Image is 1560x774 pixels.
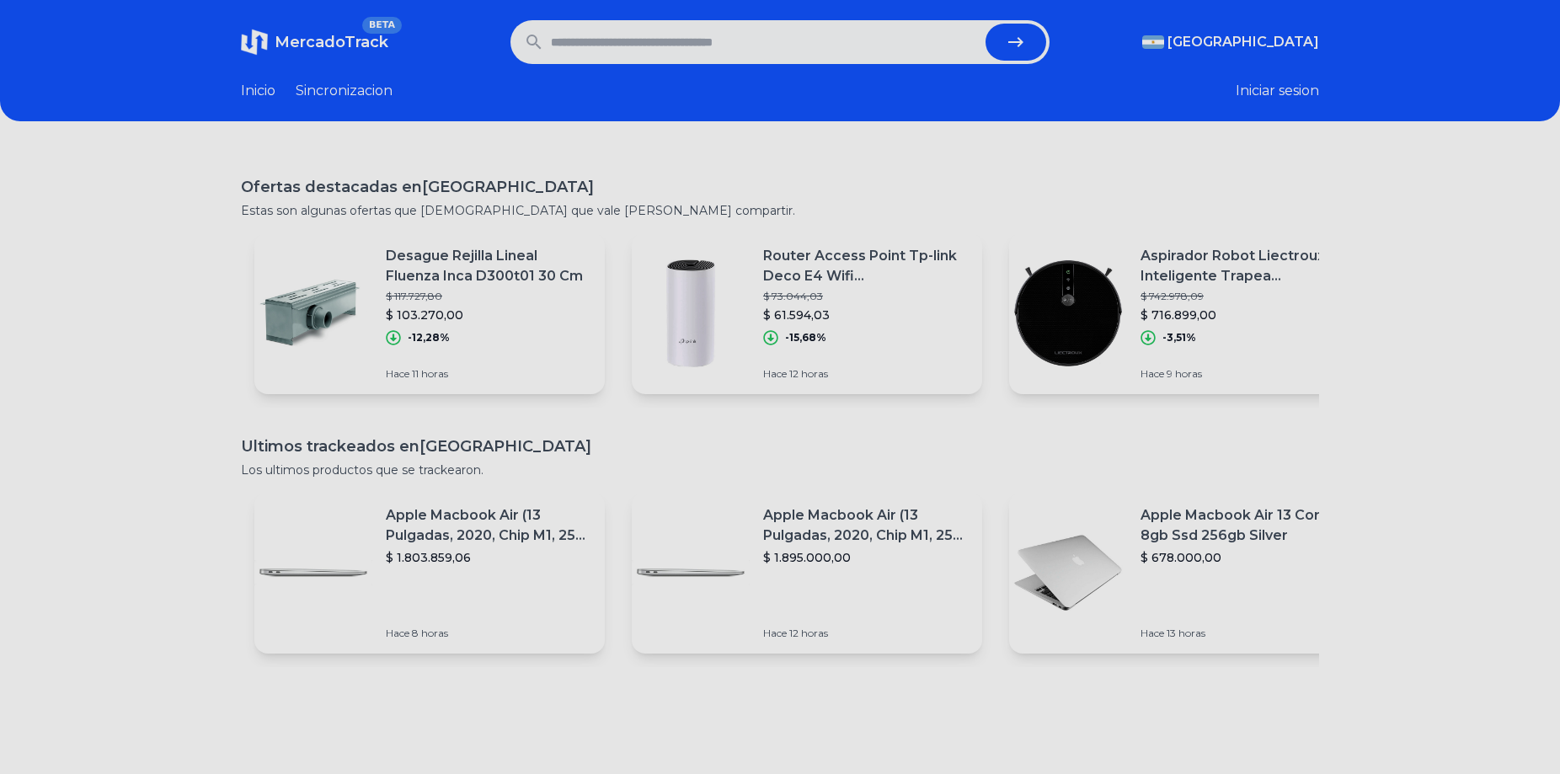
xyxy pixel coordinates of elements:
a: Featured imageAspirador Robot Liectroux Inteligente Trapea Inteligente App$ 742.978,09$ 716.899,0... [1009,232,1360,394]
p: Hace 8 horas [386,627,591,640]
p: $ 73.044,03 [763,290,969,303]
button: [GEOGRAPHIC_DATA] [1142,32,1319,52]
p: -3,51% [1162,331,1196,344]
p: Hace 12 horas [763,367,969,381]
span: [GEOGRAPHIC_DATA] [1167,32,1319,52]
a: Featured imageDesague Rejilla Lineal Fluenza Inca D300t01 30 Cm$ 117.727,80$ 103.270,00-12,28%Hac... [254,232,605,394]
p: Los ultimos productos que se trackearon. [241,462,1319,478]
img: Featured image [254,514,372,632]
p: Hace 11 horas [386,367,591,381]
p: $ 117.727,80 [386,290,591,303]
p: $ 1.895.000,00 [763,549,969,566]
a: MercadoTrackBETA [241,29,388,56]
p: Hace 9 horas [1141,367,1346,381]
img: MercadoTrack [241,29,268,56]
h1: Ofertas destacadas en [GEOGRAPHIC_DATA] [241,175,1319,199]
p: $ 678.000,00 [1141,549,1346,566]
p: Hace 12 horas [763,627,969,640]
p: Apple Macbook Air (13 Pulgadas, 2020, Chip M1, 256 Gb De Ssd, 8 Gb De Ram) - Plata [763,505,969,546]
p: Estas son algunas ofertas que [DEMOGRAPHIC_DATA] que vale [PERSON_NAME] compartir. [241,202,1319,219]
p: -12,28% [408,331,450,344]
a: Featured imageApple Macbook Air (13 Pulgadas, 2020, Chip M1, 256 Gb De Ssd, 8 Gb De Ram) - Plata$... [632,492,982,654]
p: Aspirador Robot Liectroux Inteligente Trapea Inteligente App [1141,246,1346,286]
p: Router Access Point Tp-link Deco E4 Wifi [PERSON_NAME] 110/220v [763,246,969,286]
img: Featured image [632,514,750,632]
p: Apple Macbook Air 13 Core I5 8gb Ssd 256gb Silver [1141,505,1346,546]
span: MercadoTrack [275,33,388,51]
img: Featured image [254,254,372,372]
img: Featured image [1009,514,1127,632]
p: Desague Rejilla Lineal Fluenza Inca D300t01 30 Cm [386,246,591,286]
img: Argentina [1142,35,1164,49]
p: $ 716.899,00 [1141,307,1346,323]
h1: Ultimos trackeados en [GEOGRAPHIC_DATA] [241,435,1319,458]
span: BETA [362,17,402,34]
p: $ 742.978,09 [1141,290,1346,303]
p: $ 103.270,00 [386,307,591,323]
a: Featured imageApple Macbook Air (13 Pulgadas, 2020, Chip M1, 256 Gb De Ssd, 8 Gb De Ram) - Plata$... [254,492,605,654]
a: Featured imageApple Macbook Air 13 Core I5 8gb Ssd 256gb Silver$ 678.000,00Hace 13 horas [1009,492,1360,654]
img: Featured image [1009,254,1127,372]
button: Iniciar sesion [1236,81,1319,101]
p: -15,68% [785,331,826,344]
p: Apple Macbook Air (13 Pulgadas, 2020, Chip M1, 256 Gb De Ssd, 8 Gb De Ram) - Plata [386,505,591,546]
img: Featured image [632,254,750,372]
a: Inicio [241,81,275,101]
a: Sincronizacion [296,81,393,101]
p: $ 61.594,03 [763,307,969,323]
a: Featured imageRouter Access Point Tp-link Deco E4 Wifi [PERSON_NAME] 110/220v$ 73.044,03$ 61.594,... [632,232,982,394]
p: $ 1.803.859,06 [386,549,591,566]
p: Hace 13 horas [1141,627,1346,640]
